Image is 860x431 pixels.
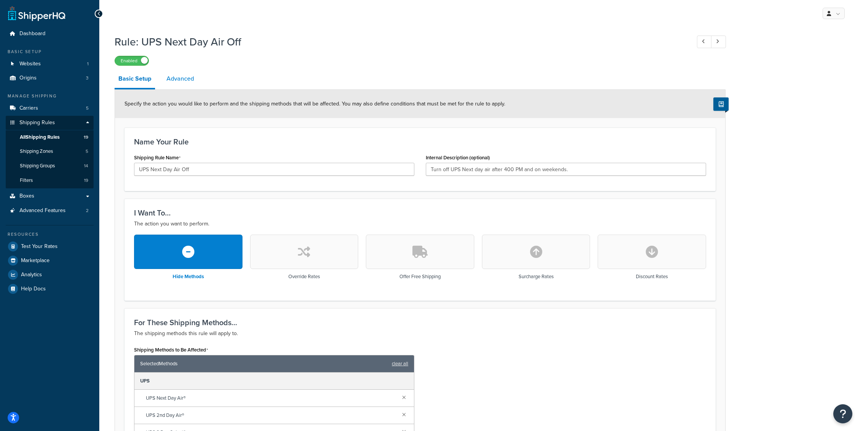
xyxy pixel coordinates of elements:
[19,193,34,199] span: Boxes
[115,56,149,65] label: Enabled
[21,286,46,292] span: Help Docs
[6,101,94,115] a: Carriers5
[134,347,208,353] label: Shipping Methods to Be Affected
[86,207,89,214] span: 2
[134,138,706,146] h3: Name Your Rule
[134,219,706,228] p: The action you want to perform.
[833,404,852,423] button: Open Resource Center
[163,70,198,88] a: Advanced
[20,177,33,184] span: Filters
[140,358,388,369] span: Selected Methods
[713,97,729,111] button: Show Help Docs
[19,120,55,126] span: Shipping Rules
[134,209,706,217] h3: I Want To...
[6,240,94,253] a: Test Your Rates
[134,155,181,161] label: Shipping Rule Name
[392,358,408,369] a: clear all
[6,189,94,203] a: Boxes
[84,177,88,184] span: 19
[19,61,41,67] span: Websites
[711,36,726,48] a: Next Record
[146,410,396,421] span: UPS 2nd Day Air®
[6,130,94,144] a: AllShipping Rules19
[6,231,94,238] div: Resources
[134,329,706,338] p: The shipping methods this rule will apply to.
[86,105,89,112] span: 5
[6,144,94,159] li: Shipping Zones
[115,34,683,49] h1: Rule: UPS Next Day Air Off
[636,274,668,279] h3: Discount Rates
[6,254,94,267] a: Marketplace
[115,70,155,89] a: Basic Setup
[86,148,88,155] span: 5
[173,274,204,279] h3: Hide Methods
[6,173,94,188] li: Filters
[21,272,42,278] span: Analytics
[86,75,89,81] span: 3
[6,101,94,115] li: Carriers
[19,31,45,37] span: Dashboard
[21,258,50,264] span: Marketplace
[6,93,94,99] div: Manage Shipping
[6,116,94,130] a: Shipping Rules
[6,268,94,282] a: Analytics
[134,373,414,390] div: UPS
[19,75,37,81] span: Origins
[6,57,94,71] a: Websites1
[6,144,94,159] a: Shipping Zones5
[6,71,94,85] a: Origins3
[20,134,60,141] span: All Shipping Rules
[6,49,94,55] div: Basic Setup
[146,393,396,403] span: UPS Next Day Air®
[19,105,38,112] span: Carriers
[426,155,490,160] label: Internal Description (optional)
[6,27,94,41] a: Dashboard
[6,57,94,71] li: Websites
[84,134,88,141] span: 19
[6,71,94,85] li: Origins
[134,318,706,327] h3: For These Shipping Methods...
[6,159,94,173] a: Shipping Groups14
[6,116,94,188] li: Shipping Rules
[6,204,94,218] li: Advanced Features
[519,274,554,279] h3: Surcharge Rates
[6,282,94,296] a: Help Docs
[288,274,320,279] h3: Override Rates
[399,274,441,279] h3: Offer Free Shipping
[21,243,58,250] span: Test Your Rates
[20,163,55,169] span: Shipping Groups
[6,204,94,218] a: Advanced Features2
[6,159,94,173] li: Shipping Groups
[6,173,94,188] a: Filters19
[87,61,89,67] span: 1
[19,207,66,214] span: Advanced Features
[84,163,88,169] span: 14
[124,100,505,108] span: Specify the action you would like to perform and the shipping methods that will be affected. You ...
[697,36,712,48] a: Previous Record
[20,148,53,155] span: Shipping Zones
